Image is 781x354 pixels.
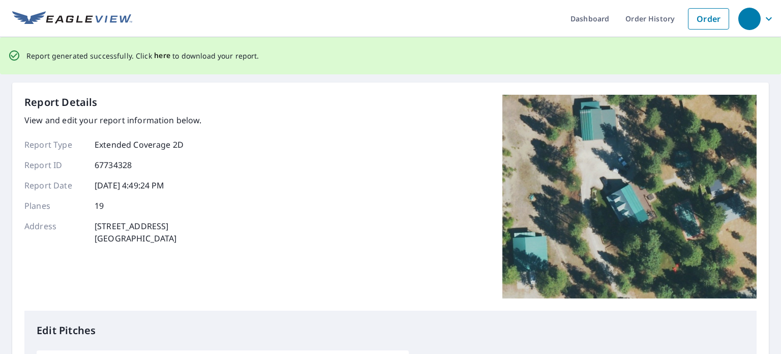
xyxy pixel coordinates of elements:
[24,139,85,151] p: Report Type
[688,8,729,30] a: Order
[95,139,184,151] p: Extended Coverage 2D
[24,179,85,192] p: Report Date
[26,49,259,62] p: Report generated successfully. Click to download your report.
[37,323,744,338] p: Edit Pitches
[95,179,165,192] p: [DATE] 4:49:24 PM
[24,159,85,171] p: Report ID
[12,11,132,26] img: EV Logo
[502,95,757,298] img: Top image
[24,95,98,110] p: Report Details
[154,49,171,62] button: here
[24,114,202,126] p: View and edit your report information below.
[24,200,85,212] p: Planes
[24,220,85,244] p: Address
[95,200,104,212] p: 19
[95,220,177,244] p: [STREET_ADDRESS] [GEOGRAPHIC_DATA]
[95,159,132,171] p: 67734328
